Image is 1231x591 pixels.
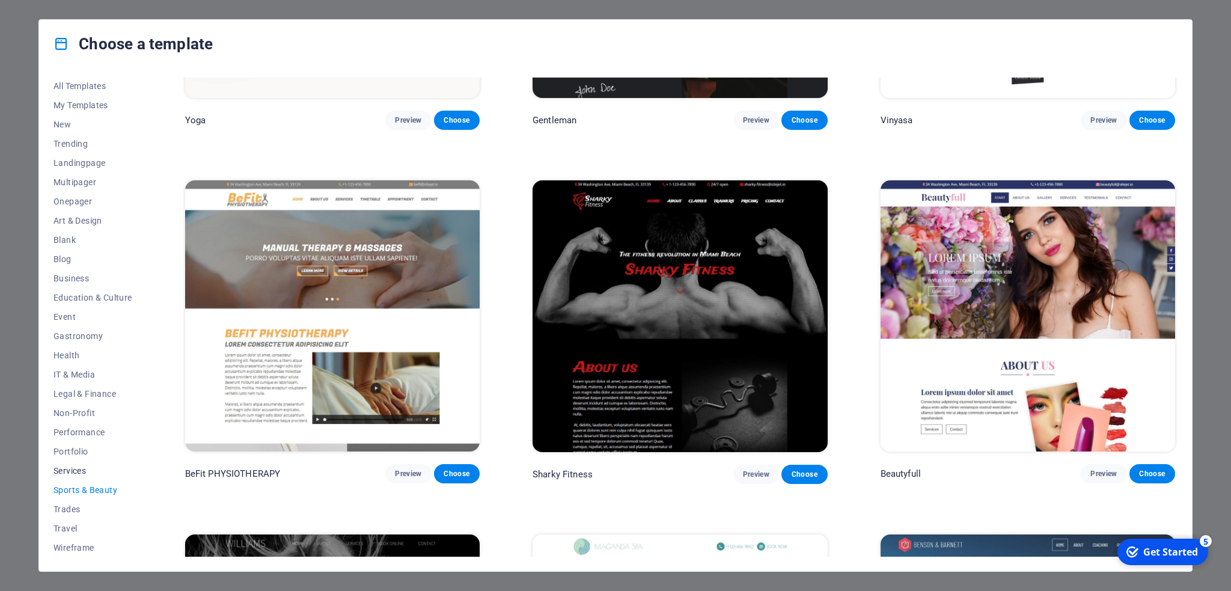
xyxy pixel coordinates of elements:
button: My Templates [53,96,132,115]
span: Gastronomy [53,331,132,341]
button: Blank [53,230,132,250]
p: Sharky Fitness [533,468,593,480]
button: IT & Media [53,365,132,384]
button: Health [53,346,132,365]
button: Preview [733,111,779,130]
span: All Templates [53,81,132,91]
span: Preview [395,115,421,125]
span: Performance [53,427,132,437]
span: Non-Profit [53,408,132,418]
p: BeFit PHYSIOTHERAPY [185,468,281,480]
h4: Choose a template [53,34,213,54]
button: Preview [1081,111,1126,130]
button: Sports & Beauty [53,480,132,500]
div: Get Started [32,11,87,25]
span: Preview [395,469,421,479]
button: Services [53,461,132,480]
span: Choose [1139,115,1165,125]
button: Choose [1129,111,1175,130]
p: Gentleman [533,114,576,126]
button: Education & Culture [53,288,132,307]
button: Preview [1081,464,1126,483]
button: Multipager [53,173,132,192]
span: Portfolio [53,447,132,456]
span: Preview [1090,469,1117,479]
span: Health [53,351,132,360]
button: Trending [53,134,132,153]
button: Non-Profit [53,403,132,423]
span: Choose [444,469,470,479]
span: Wireframe [53,543,132,553]
span: Choose [444,115,470,125]
button: Travel [53,519,132,538]
img: Sharky Fitness [533,180,827,452]
button: Preview [733,465,779,484]
button: Choose [434,464,480,483]
span: IT & Media [53,370,132,379]
span: Legal & Finance [53,389,132,399]
button: Choose [781,465,827,484]
img: Beautyfull [881,180,1175,452]
button: Wireframe [53,538,132,557]
span: Preview [743,115,769,125]
span: Education & Culture [53,293,132,302]
span: Choose [1139,469,1165,479]
p: Beautyfull [881,468,921,480]
span: Sports & Beauty [53,485,132,495]
p: Yoga [185,114,206,126]
span: Business [53,274,132,283]
span: Preview [1090,115,1117,125]
button: Choose [781,111,827,130]
button: Blog [53,250,132,269]
span: Services [53,466,132,476]
button: Portfolio [53,442,132,461]
span: Blog [53,254,132,264]
button: Performance [53,423,132,442]
span: Preview [743,470,769,479]
button: Art & Design [53,211,132,230]
span: Choose [791,115,817,125]
button: Choose [434,111,480,130]
span: Travel [53,524,132,533]
button: Onepager [53,192,132,211]
span: Art & Design [53,216,132,225]
button: New [53,115,132,134]
span: Trending [53,139,132,149]
span: Choose [791,470,817,479]
p: Vinyasa [881,114,913,126]
button: Trades [53,500,132,519]
button: Legal & Finance [53,384,132,403]
span: Blank [53,235,132,245]
span: Event [53,312,132,322]
button: Choose [1129,464,1175,483]
img: BeFit PHYSIOTHERAPY [185,180,480,452]
span: Trades [53,504,132,514]
span: Onepager [53,197,132,206]
div: 5 [89,1,101,13]
button: Preview [385,111,431,130]
span: Landingpage [53,158,132,168]
button: Event [53,307,132,326]
button: All Templates [53,76,132,96]
span: New [53,120,132,129]
button: Business [53,269,132,288]
button: Landingpage [53,153,132,173]
span: Multipager [53,177,132,187]
span: My Templates [53,100,132,110]
button: Gastronomy [53,326,132,346]
div: Get Started 5 items remaining, 0% complete [7,5,97,31]
button: Preview [385,464,431,483]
